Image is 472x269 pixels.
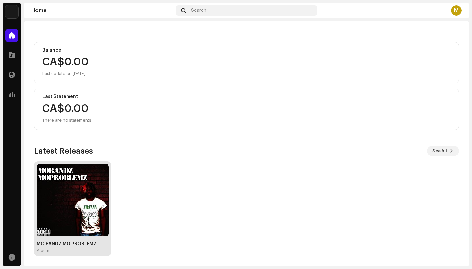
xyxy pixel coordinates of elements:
[42,94,451,99] div: Last Statement
[34,89,459,130] re-o-card-value: Last Statement
[5,5,18,18] img: 190830b2-3b53-4b0d-992c-d3620458de1d
[42,116,91,124] div: There are no statements
[42,48,451,53] div: Balance
[37,164,109,236] img: 7a99f981-acdd-4307-90ed-dfe62b54ef71
[37,241,109,247] div: MO BANDZ MO PROBLEMZ
[37,248,49,253] div: Album
[34,146,93,156] h3: Latest Releases
[42,70,451,78] div: Last update on [DATE]
[427,146,459,156] button: See All
[451,5,462,16] div: M
[31,8,173,13] div: Home
[34,42,459,83] re-o-card-value: Balance
[432,144,447,157] span: See All
[191,8,206,13] span: Search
